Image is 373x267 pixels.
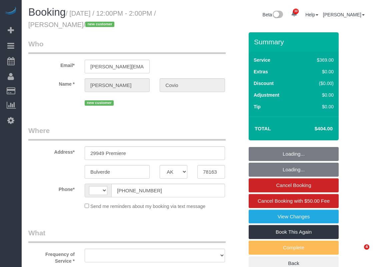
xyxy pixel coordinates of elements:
[254,57,270,63] label: Service
[4,7,17,16] img: Automaid Logo
[303,92,334,98] div: $0.00
[23,146,80,155] label: Address*
[23,60,80,69] label: Email*
[258,198,330,204] span: Cancel Booking with $50.00 Fee
[28,6,66,18] span: Booking
[254,80,274,87] label: Discount
[85,60,150,73] input: Email*
[249,225,339,239] a: Book This Again
[23,78,80,87] label: Name *
[254,92,279,98] label: Adjustment
[305,12,318,17] a: Help
[85,78,150,92] input: First Name*
[295,126,333,132] h4: $404.00
[364,244,369,250] span: 4
[293,9,299,14] span: 30
[85,165,150,179] input: City*
[85,100,114,106] span: new customer
[254,38,335,46] h3: Summary
[197,165,225,179] input: Zip Code*
[249,194,339,208] a: Cancel Booking with $50.00 Fee
[23,184,80,193] label: Phone*
[303,103,334,110] div: $0.00
[263,12,283,17] a: Beta
[84,21,117,28] span: /
[28,228,226,243] legend: What
[249,210,339,224] a: View Changes
[111,184,225,197] input: Phone*
[303,68,334,75] div: $0.00
[254,103,261,110] label: Tip
[254,68,268,75] label: Extras
[28,39,226,54] legend: Who
[323,12,365,17] a: [PERSON_NAME]
[249,178,339,192] a: Cancel Booking
[28,10,156,28] small: / [DATE] / 12:00PM - 2:00PM / [PERSON_NAME]
[255,126,271,131] strong: Total
[23,249,80,264] label: Frequency of Service *
[303,80,334,87] div: ($0.00)
[288,7,301,21] a: 30
[350,244,366,260] iframe: Intercom live chat
[303,57,334,63] div: $369.00
[90,204,206,209] span: Send me reminders about my booking via text message
[28,126,226,141] legend: Where
[85,22,114,27] span: new customer
[160,78,225,92] input: Last Name*
[272,11,283,19] img: New interface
